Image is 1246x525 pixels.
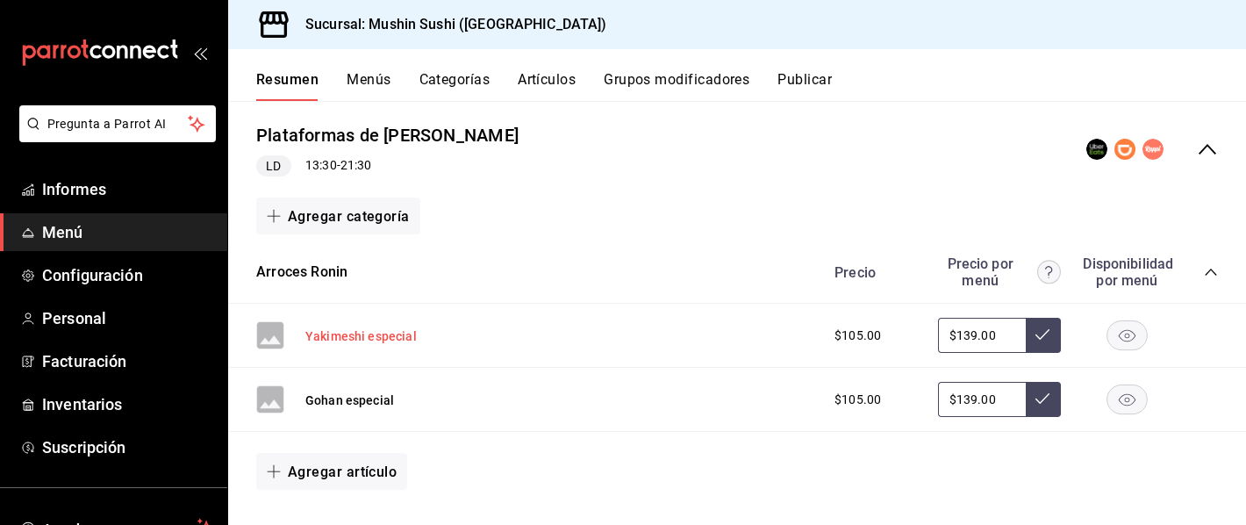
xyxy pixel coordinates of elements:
[288,464,397,480] font: Agregar artículo
[256,126,519,147] font: Plataformas de [PERSON_NAME]
[347,71,390,88] font: Menús
[256,263,347,280] font: Arroces Ronin
[256,70,1246,101] div: pestañas de navegación
[305,394,394,408] font: Gohan especial
[47,117,167,131] font: Pregunta a Parrot AI
[938,382,1026,417] input: Sin ajuste
[337,158,340,172] font: -
[518,71,576,88] font: Artículos
[340,158,372,172] font: 21:30
[12,127,216,146] a: Pregunta a Parrot AI
[948,255,1013,289] font: Precio por menú
[604,71,749,88] font: Grupos modificadores
[1083,255,1173,289] font: Disponibilidad por menú
[305,16,607,32] font: Sucursal: Mushin Sushi ([GEOGRAPHIC_DATA])
[193,46,207,60] button: abrir_cajón_menú
[256,198,420,234] button: Agregar categoría
[42,266,143,284] font: Configuración
[42,438,125,457] font: Suscripción
[419,71,491,88] font: Categorías
[256,262,347,283] button: Arroces Ronin
[834,392,881,406] font: $105.00
[1204,265,1218,279] button: colapsar-categoría-fila
[256,453,407,490] button: Agregar artículo
[42,180,106,198] font: Informes
[256,122,519,149] button: Plataformas de [PERSON_NAME]
[42,223,83,241] font: Menú
[42,352,126,370] font: Facturación
[305,330,417,344] font: Yakimeshi especial
[777,71,832,88] font: Publicar
[266,159,281,173] font: LD
[834,328,881,342] font: $105.00
[305,391,394,410] button: Gohan especial
[834,264,876,281] font: Precio
[305,158,337,172] font: 13:30
[42,395,122,414] font: Inventarios
[305,327,417,346] button: Yakimeshi especial
[42,309,106,327] font: Personal
[256,71,319,88] font: Resumen
[288,208,410,225] font: Agregar categoría
[938,318,1026,353] input: Sin ajuste
[228,108,1246,191] div: colapsar-fila-del-menú
[19,105,216,142] button: Pregunta a Parrot AI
